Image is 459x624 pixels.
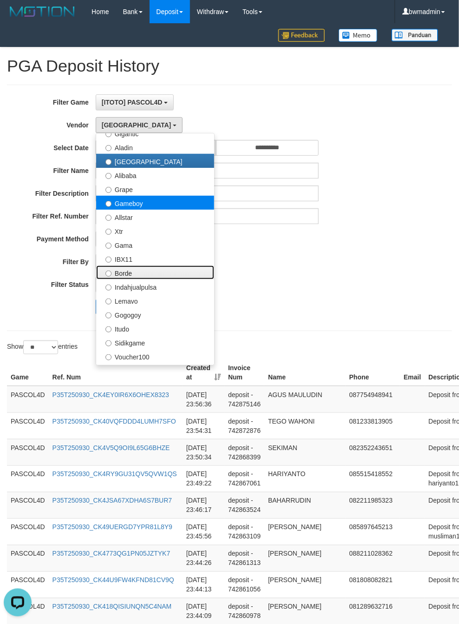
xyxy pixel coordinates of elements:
td: PASCOL4D [7,545,49,571]
span: [GEOGRAPHIC_DATA] [102,121,171,129]
td: deposit - 742863524 [224,492,264,518]
td: [DATE] 23:46:17 [183,492,224,518]
td: PASCOL4D [7,571,49,598]
td: 085515418552 [346,465,400,492]
input: Grape [105,187,111,193]
td: 081808082821 [346,571,400,598]
label: Gogogoy [96,307,214,321]
td: [DATE] 23:45:56 [183,518,224,545]
th: Game [7,359,49,386]
input: IBX11 [105,257,111,263]
select: Showentries [23,340,58,354]
td: PASCOL4D [7,492,49,518]
td: deposit - 742872876 [224,412,264,439]
td: deposit - 742867061 [224,465,264,492]
th: Invoice Num [224,359,264,386]
input: Gigantic [105,131,111,137]
label: Lemavo [96,293,214,307]
input: Sidikgame [105,340,111,346]
label: Xtr [96,224,214,238]
input: Gogogoy [105,312,111,319]
input: Indahjualpulsa [105,285,111,291]
label: Indahjualpulsa [96,279,214,293]
td: AGUS MAULUDIN [264,386,346,413]
td: [PERSON_NAME] [264,545,346,571]
label: Allstar [96,210,214,224]
img: panduan.png [392,29,438,41]
td: [DATE] 23:49:22 [183,465,224,492]
a: P35T250930_CK40VQFDDD4LUMH7SFO [52,418,176,425]
td: [DATE] 23:44:26 [183,545,224,571]
td: 088211028362 [346,545,400,571]
a: P35T250930_CK44U9FW4KFND81CV9Q [52,577,174,584]
td: PASCOL4D [7,465,49,492]
td: [DATE] 23:56:36 [183,386,224,413]
input: Alibaba [105,173,111,179]
input: Gama [105,243,111,249]
th: Created at: activate to sort column ascending [183,359,224,386]
td: 081233813905 [346,412,400,439]
a: P35T250930_CK418QISIUNQN5C4NAM [52,603,172,611]
th: Phone [346,359,400,386]
td: deposit - 742861313 [224,545,264,571]
a: P35T250930_CK4V5Q9OI9L65G6BHZE [52,444,170,451]
th: Name [264,359,346,386]
label: Voucher100 [96,349,214,363]
td: deposit - 742861056 [224,571,264,598]
button: [GEOGRAPHIC_DATA] [96,117,183,133]
label: Aladin [96,140,214,154]
label: Sidikgame [96,335,214,349]
input: Xtr [105,229,111,235]
img: MOTION_logo.png [7,5,78,19]
input: Allstar [105,215,111,221]
input: Aladin [105,145,111,151]
button: [ITOTO] PASCOL4D [96,94,174,110]
td: PASCOL4D [7,386,49,413]
input: [GEOGRAPHIC_DATA] [105,159,111,165]
label: [GEOGRAPHIC_DATA] [96,154,214,168]
td: [DATE] 23:54:31 [183,412,224,439]
label: Awalpulsa [96,363,214,377]
input: Gameboy [105,201,111,207]
th: Ref. Num [49,359,183,386]
td: [PERSON_NAME] [264,518,346,545]
td: 082211985323 [346,492,400,518]
input: Lemavo [105,299,111,305]
label: Itudo [96,321,214,335]
label: IBX11 [96,252,214,266]
td: [DATE] 23:44:13 [183,571,224,598]
td: 082352243651 [346,439,400,465]
label: Gama [96,238,214,252]
td: BAHARRUDIN [264,492,346,518]
a: P35T250930_CK49UERGD7YPR81L8Y9 [52,524,172,531]
label: Show entries [7,340,78,354]
td: HARIYANTO [264,465,346,492]
input: Borde [105,271,111,277]
td: [DATE] 23:50:34 [183,439,224,465]
td: [PERSON_NAME] [264,571,346,598]
img: Button%20Memo.svg [339,29,378,42]
label: Borde [96,266,214,279]
button: Open LiveChat chat widget [4,4,32,32]
span: [ITOTO] PASCOL4D [102,99,163,106]
label: Alibaba [96,168,214,182]
td: PASCOL4D [7,439,49,465]
td: PASCOL4D [7,412,49,439]
a: P35T250930_CK4773QG1PN05JZTYK7 [52,550,170,558]
td: 085897645213 [346,518,400,545]
h1: PGA Deposit History [7,57,452,75]
label: Grape [96,182,214,196]
td: 087754948941 [346,386,400,413]
td: PASCOL4D [7,518,49,545]
img: Feedback.jpg [278,29,325,42]
a: P35T250930_CK4RY9GU31QV5QVW1QS [52,471,177,478]
td: SEKIMAN [264,439,346,465]
th: Email [400,359,425,386]
a: P35T250930_CK4JSA67XDHA6S7BUR7 [52,497,172,505]
td: deposit - 742868399 [224,439,264,465]
input: Voucher100 [105,354,111,360]
td: TEGO WAHONI [264,412,346,439]
input: Itudo [105,326,111,332]
label: Gameboy [96,196,214,210]
td: deposit - 742863109 [224,518,264,545]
